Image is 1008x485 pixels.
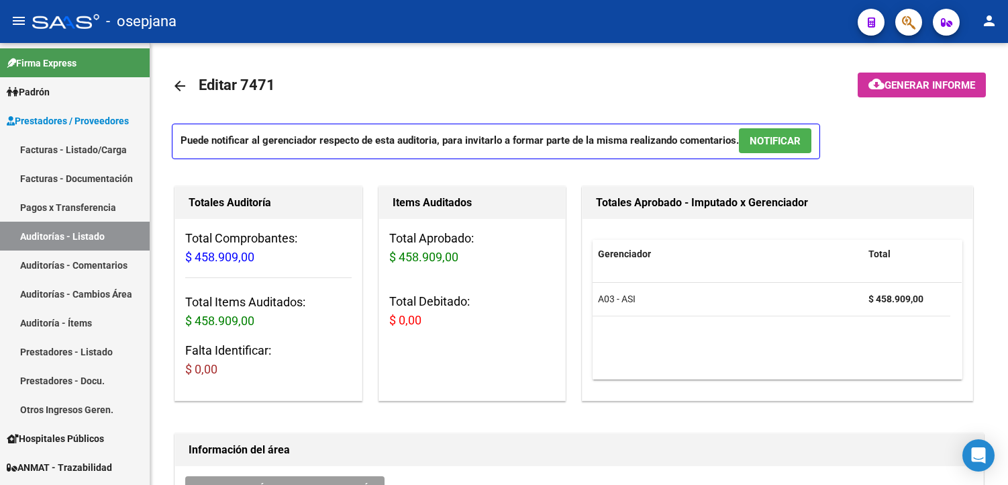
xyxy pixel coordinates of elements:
span: Padrón [7,85,50,99]
span: Gerenciador [598,249,651,259]
span: NOTIFICAR [750,135,801,147]
span: ANMAT - Trazabilidad [7,460,112,475]
h1: Items Auditados [393,192,552,214]
mat-icon: cloud_download [868,76,885,92]
div: Open Intercom Messenger [962,439,995,472]
h1: Totales Aprobado - Imputado x Gerenciador [596,192,959,214]
span: Total [868,249,891,259]
strong: $ 458.909,00 [868,294,923,304]
span: $ 0,00 [185,362,217,376]
span: $ 458.909,00 [185,314,254,328]
span: $ 458.909,00 [389,250,458,264]
mat-icon: person [981,13,997,29]
datatable-header-cell: Total [863,240,950,269]
h3: Total Items Auditados: [185,293,352,330]
span: Editar 7471 [199,77,275,93]
p: Puede notificar al gerenciador respecto de esta auditoria, para invitarlo a formar parte de la mi... [172,124,820,159]
span: Generar informe [885,79,975,91]
h3: Total Comprobantes: [185,229,352,267]
span: - osepjana [106,7,177,36]
button: NOTIFICAR [739,128,811,153]
span: Prestadores / Proveedores [7,114,129,128]
h1: Totales Auditoría [189,192,348,214]
mat-icon: menu [11,13,27,29]
button: Generar informe [858,73,986,97]
h3: Falta Identificar: [185,341,352,379]
span: $ 458.909,00 [185,250,254,264]
span: $ 0,00 [389,313,421,327]
h3: Total Aprobado: [389,229,556,267]
h1: Información del área [189,439,970,461]
h3: Total Debitado: [389,292,556,330]
datatable-header-cell: Gerenciador [593,240,863,269]
mat-icon: arrow_back [172,78,188,94]
span: A03 - ASI [598,294,636,304]
span: Firma Express [7,56,77,71]
span: Hospitales Públicos [7,431,104,446]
